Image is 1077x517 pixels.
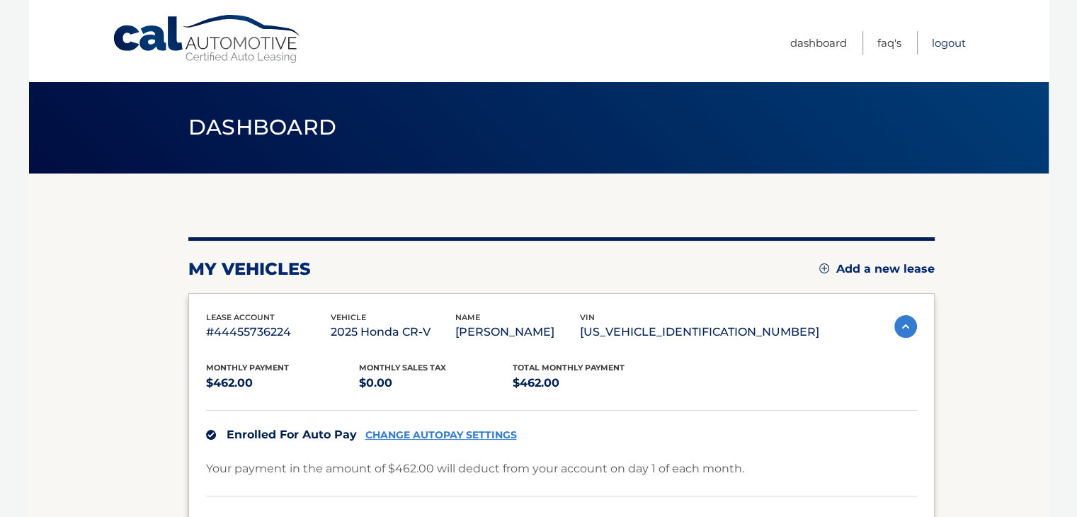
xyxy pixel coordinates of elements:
[513,373,666,393] p: $462.00
[206,430,216,440] img: check.svg
[188,114,337,140] span: Dashboard
[877,31,901,55] a: FAQ's
[206,373,360,393] p: $462.00
[365,429,517,441] a: CHANGE AUTOPAY SETTINGS
[206,312,275,322] span: lease account
[206,459,744,479] p: Your payment in the amount of $462.00 will deduct from your account on day 1 of each month.
[188,258,311,280] h2: my vehicles
[455,312,480,322] span: name
[331,312,366,322] span: vehicle
[580,312,595,322] span: vin
[790,31,847,55] a: Dashboard
[894,315,917,338] img: accordion-active.svg
[932,31,966,55] a: Logout
[455,322,580,342] p: [PERSON_NAME]
[206,363,289,373] span: Monthly Payment
[206,322,331,342] p: #44455736224
[819,263,829,273] img: add.svg
[112,14,303,64] a: Cal Automotive
[227,428,357,441] span: Enrolled For Auto Pay
[513,363,625,373] span: Total Monthly Payment
[359,363,446,373] span: Monthly sales Tax
[331,322,455,342] p: 2025 Honda CR-V
[359,373,513,393] p: $0.00
[580,322,819,342] p: [US_VEHICLE_IDENTIFICATION_NUMBER]
[819,262,935,276] a: Add a new lease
